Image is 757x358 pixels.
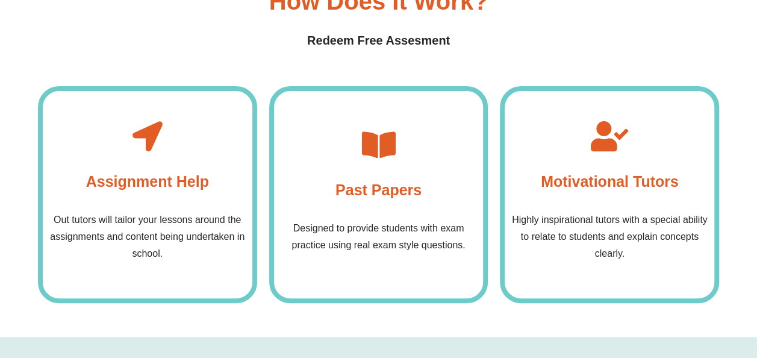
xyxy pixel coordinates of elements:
[541,169,679,193] h4: Motivational Tutors
[280,220,478,254] p: Designed to provide students with exam practice using real exam style questions.
[335,178,422,202] h4: Past Papers
[38,31,719,50] h4: Redeem Free Assesment
[556,222,757,358] iframe: Chat Widget
[511,212,708,262] p: Highly inspirational tutors with a special ability to relate to students and explain concepts cle...
[49,212,246,262] p: Out tutors will tailor your lessons around the assignments and content being undertaken in school.
[86,169,209,193] h4: Assignment Help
